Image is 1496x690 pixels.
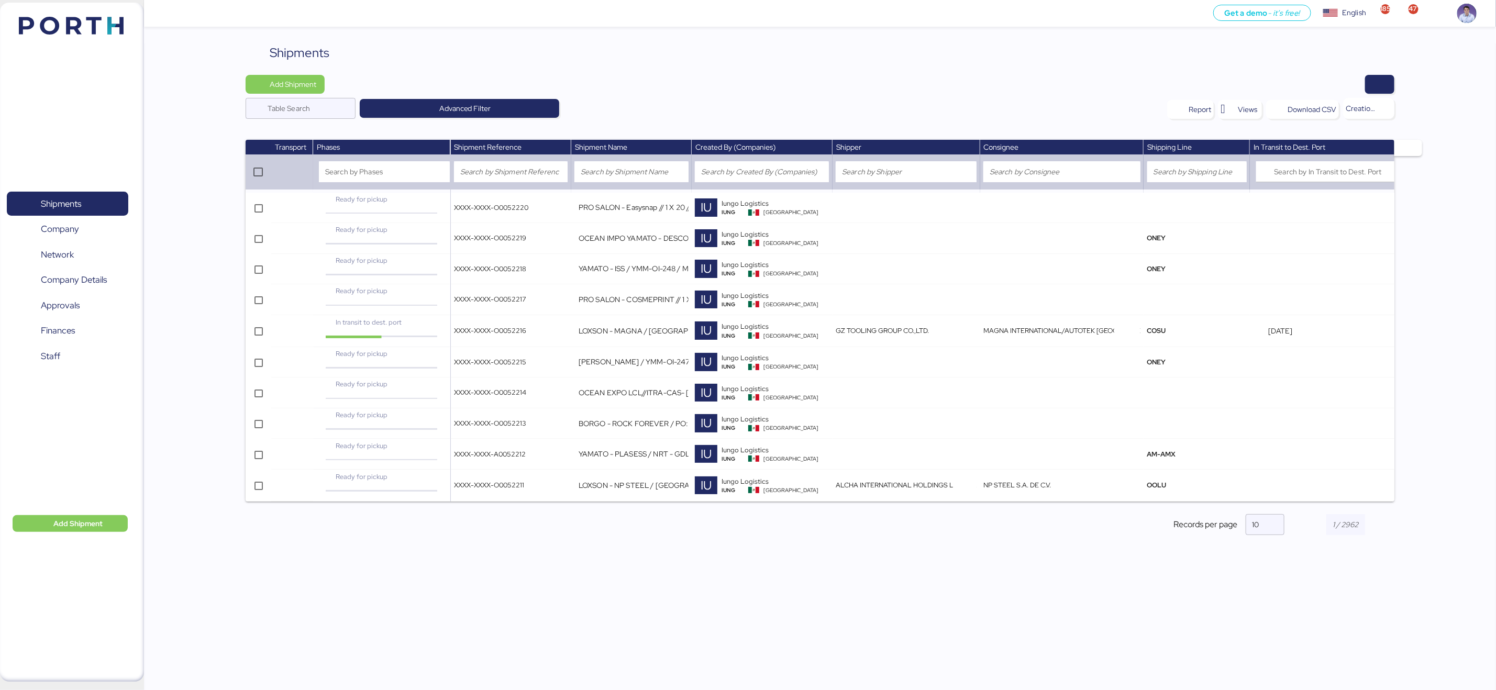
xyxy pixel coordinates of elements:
[41,349,60,364] span: Staff
[1252,520,1259,529] span: 10
[1189,103,1211,116] div: Report
[454,203,528,212] span: XXXX-XXXX-O0052220
[722,270,748,277] div: IUNG
[722,455,748,463] div: IUNG
[722,291,829,301] div: Iungo Logistics
[41,272,107,287] span: Company Details
[1147,480,1167,490] span: OOLU
[1238,103,1258,116] span: Views
[270,78,316,91] span: Add Shipment
[581,165,682,178] input: Search by Shipment Name
[7,344,128,368] a: Staff
[336,225,387,234] span: Ready for pickup
[336,195,387,204] span: Ready for pickup
[722,394,748,402] div: IUNG
[1147,357,1167,367] span: ONEY
[53,517,103,530] span: Add Shipment
[722,353,829,363] div: Iungo Logistics
[1342,7,1366,18] div: English
[722,363,748,371] div: IUNG
[1173,518,1237,531] span: Records per page
[701,165,823,178] input: Search by Created By (Companies)
[41,298,80,313] span: Approvals
[1288,103,1336,116] div: Download CSV
[7,293,128,317] a: Approvals
[439,102,491,115] span: Advanced Filter
[336,380,387,388] span: Ready for pickup
[454,419,526,428] span: XXXX-XXXX-O0052213
[1154,165,1240,178] input: Search by Shipping Line
[722,321,829,331] div: Iungo Logistics
[150,5,168,23] button: Menu
[454,233,526,242] span: XXXX-XXXX-O0052219
[722,445,829,455] div: Iungo Logistics
[701,414,712,432] span: IU
[983,326,1201,335] span: MAGNA INTERNATIONAL/AUTOTEK [GEOGRAPHIC_DATA], S.A. DE C.V.
[984,142,1019,152] span: Consignee
[575,142,627,152] span: Shipment Name
[836,481,977,489] span: ALCHA INTERNATIONAL HOLDINGS LIMITED.
[1275,161,1395,182] input: Search by In Transit to Dest. Port
[270,43,329,62] div: Shipments
[1147,233,1167,243] span: ONEY
[454,481,524,489] span: XXXX-XXXX-O0052211
[454,264,526,273] span: XXXX-XXXX-O0052218
[722,260,829,270] div: Iungo Logistics
[722,332,748,340] div: IUNG
[41,323,75,338] span: Finances
[317,142,340,152] span: Phases
[1254,142,1325,152] span: In Transit to Dest. Port
[13,515,128,532] button: Add Shipment
[454,450,526,459] span: XXXX-XXXX-A0052212
[275,142,306,152] span: Transport
[336,256,387,265] span: Ready for pickup
[1218,100,1262,119] button: Views
[1326,514,1366,535] input: 1 / 2962
[722,476,829,486] div: Iungo Logistics
[722,208,748,216] div: IUNG
[246,75,325,94] button: Add Shipment
[41,221,79,237] span: Company
[41,196,81,212] span: Shipments
[701,321,712,340] span: IU
[460,165,562,178] input: Search by Shipment Reference
[701,198,712,217] span: IU
[7,319,128,343] a: Finances
[983,481,1051,489] span: NP STEEL S.A. DE C.V.
[763,363,818,371] span: [GEOGRAPHIC_DATA]
[722,229,829,239] div: Iungo Logistics
[7,268,128,292] a: Company Details
[701,476,712,495] span: IU
[1147,142,1192,152] span: Shipping Line
[7,242,128,266] a: Network
[722,198,829,208] div: Iungo Logistics
[722,486,748,494] div: IUNG
[268,98,349,119] input: Table Search
[701,291,712,309] span: IU
[1147,264,1167,274] span: ONEY
[1167,100,1214,119] button: Report
[722,239,748,247] div: IUNG
[701,445,712,463] span: IU
[836,326,929,335] span: GZ TOOLING GROUP CO.,LTD.
[454,142,522,152] span: Shipment Reference
[722,424,748,432] div: IUNG
[763,301,818,308] span: [GEOGRAPHIC_DATA]
[763,424,818,432] span: [GEOGRAPHIC_DATA]
[7,217,128,241] a: Company
[1147,326,1167,336] span: COSU
[701,260,712,278] span: IU
[1147,449,1177,459] span: AM-AMX
[763,394,818,402] span: [GEOGRAPHIC_DATA]
[763,486,818,494] span: [GEOGRAPHIC_DATA]
[722,414,829,424] div: Iungo Logistics
[336,349,387,358] span: Ready for pickup
[1266,100,1339,119] button: Download CSV
[990,165,1134,178] input: Search by Consignee
[41,247,74,262] span: Network
[336,472,387,481] span: Ready for pickup
[7,192,128,216] a: Shipments
[336,410,387,419] span: Ready for pickup
[722,384,829,394] div: Iungo Logistics
[763,239,818,247] span: [GEOGRAPHIC_DATA]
